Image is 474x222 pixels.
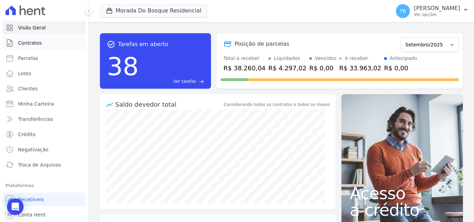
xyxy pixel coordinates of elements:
div: Plataformas [6,181,83,190]
span: Minha Carteira [18,100,54,107]
span: Crédito [18,131,36,138]
div: Liquidados [274,55,300,62]
span: Recebíveis [18,196,44,203]
div: A receber [345,55,368,62]
div: Saldo devedor total [115,100,222,109]
div: 38 [107,48,139,85]
div: R$ 4.297,02 [268,63,306,73]
a: Troca de Arquivos [3,158,86,172]
div: Posição de parcelas [235,40,289,48]
span: Clientes [18,85,37,92]
a: Recebíveis [3,193,86,206]
span: Transferências [18,116,53,123]
a: Transferências [3,112,86,126]
a: Minha Carteira [3,97,86,111]
a: Visão Geral [3,21,86,35]
div: R$ 0,00 [309,63,336,73]
a: Parcelas [3,51,86,65]
span: task_alt [107,40,115,48]
a: Conta Hent [3,208,86,222]
a: Lotes [3,66,86,80]
span: east [199,79,204,84]
span: a crédito [350,202,455,218]
span: Acesso [350,185,455,202]
div: Total a receber [223,55,265,62]
span: Lotes [18,70,31,77]
span: Ver tarefas [173,78,196,85]
div: Open Intercom Messenger [7,198,24,215]
button: Morada Do Bosque Residencial [100,4,207,17]
span: Visão Geral [18,24,46,31]
span: Troca de Arquivos [18,161,61,168]
a: Contratos [3,36,86,50]
span: Negativação [18,146,49,153]
div: Antecipado [390,55,417,62]
span: Contratos [18,39,42,46]
a: Ver tarefas east [142,78,204,85]
div: R$ 38.260,04 [223,63,265,73]
div: R$ 33.963,02 [339,63,381,73]
div: Considerando todos os contratos e todos os meses [224,101,330,108]
p: [PERSON_NAME] [414,5,460,12]
p: Ver opções [414,12,460,17]
span: Parcelas [18,55,38,62]
span: Tarefas em aberto [118,40,168,48]
div: R$ 0,00 [384,63,417,73]
div: Vencidos [315,55,336,62]
span: Conta Hent [18,211,45,218]
span: TB [400,9,406,14]
a: Clientes [3,82,86,96]
a: Crédito [3,127,86,141]
a: Negativação [3,143,86,157]
button: TB [PERSON_NAME] Ver opções [390,1,474,21]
